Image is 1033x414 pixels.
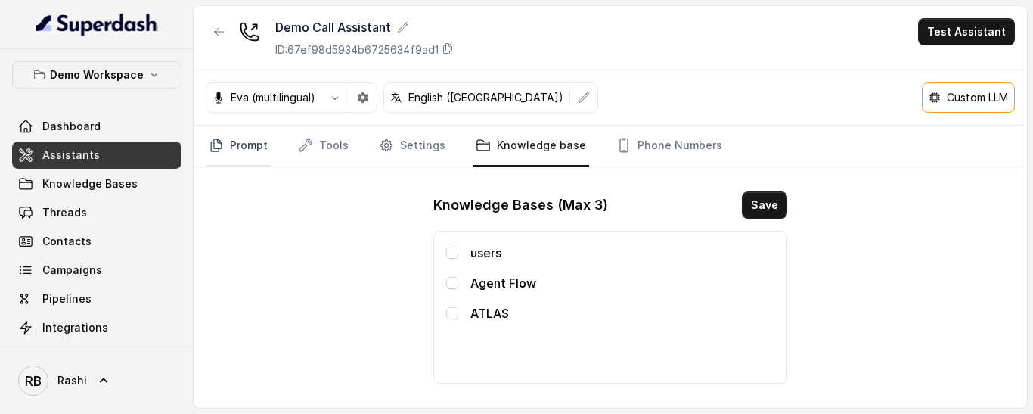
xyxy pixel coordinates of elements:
span: Integrations [42,320,108,335]
a: Tools [295,126,352,167]
a: Phone Numbers [613,126,725,167]
span: Assistants [42,148,100,163]
span: Threads [42,205,87,220]
span: Knowledge Bases [42,176,138,191]
a: Prompt [206,126,271,167]
p: English ([GEOGRAPHIC_DATA]) [408,90,563,105]
a: Knowledge base [473,126,589,167]
span: Pipelines [42,291,92,307]
a: Rashi [12,360,181,402]
a: Threads [12,199,181,226]
a: Settings [376,126,448,167]
h1: Knowledge Bases (Max 3) [433,193,608,217]
a: Assistants [12,142,181,169]
p: Demo Workspace [50,66,144,84]
a: Knowledge Bases [12,170,181,198]
img: light.svg [36,12,158,36]
a: Contacts [12,228,181,255]
p: ATLAS [470,304,774,322]
nav: Tabs [206,126,1015,167]
span: Rashi [57,373,87,388]
p: Eva (multilingual) [231,90,315,105]
p: Custom LLM [947,90,1008,105]
text: RB [25,373,42,389]
span: Dashboard [42,119,101,134]
span: Contacts [42,234,92,249]
a: Pipelines [12,285,181,313]
a: Integrations [12,314,181,341]
a: API Settings [12,343,181,370]
div: Demo Call Assistant [275,18,454,36]
p: users [470,244,774,262]
button: Demo Workspace [12,61,181,89]
a: Dashboard [12,113,181,140]
p: Agent Flow [470,274,774,292]
button: Save [742,191,787,219]
a: Campaigns [12,257,181,284]
button: Test Assistant [918,18,1015,45]
p: ID: 67ef98d5934b6725634f9ad1 [275,42,439,58]
span: Campaigns [42,263,102,278]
